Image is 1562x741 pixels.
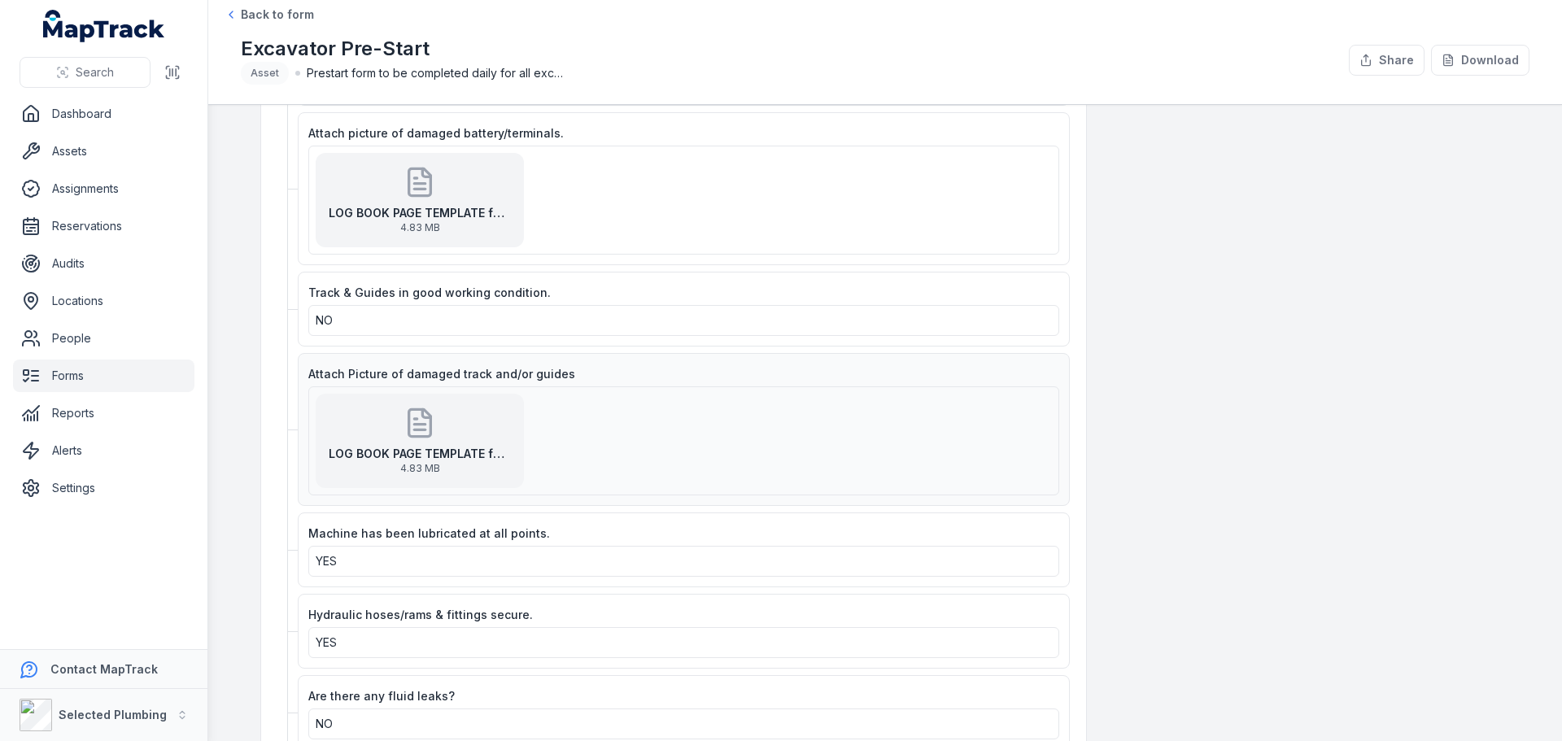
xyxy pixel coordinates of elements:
[308,526,550,540] span: Machine has been lubricated at all points.
[308,689,455,703] span: Are there any fluid leaks?
[13,247,194,280] a: Audits
[241,7,314,23] span: Back to form
[1349,45,1425,76] button: Share
[43,10,165,42] a: MapTrack
[307,65,567,81] span: Prestart form to be completed daily for all excavators.
[308,286,551,299] span: Track & Guides in good working condition.
[13,472,194,504] a: Settings
[329,205,511,221] strong: LOG BOOK PAGE TEMPLATE for MapTrack
[20,57,151,88] button: Search
[329,462,511,475] span: 4.83 MB
[316,717,333,730] span: NO
[59,708,167,721] strong: Selected Plumbing
[308,126,564,140] span: Attach picture of damaged battery/terminals.
[76,64,114,81] span: Search
[329,446,511,462] strong: LOG BOOK PAGE TEMPLATE for MapTrack
[329,221,511,234] span: 4.83 MB
[308,608,533,621] span: Hydraulic hoses/rams & fittings secure.
[308,367,575,381] span: Attach Picture of damaged track and/or guides
[13,210,194,242] a: Reservations
[316,554,337,568] span: YES
[316,313,333,327] span: NO
[13,285,194,317] a: Locations
[13,135,194,168] a: Assets
[1431,45,1529,76] button: Download
[316,635,337,649] span: YES
[13,360,194,392] a: Forms
[13,322,194,355] a: People
[13,397,194,429] a: Reports
[225,7,314,23] a: Back to form
[13,98,194,130] a: Dashboard
[13,172,194,205] a: Assignments
[241,62,289,85] div: Asset
[13,434,194,467] a: Alerts
[241,36,567,62] h1: Excavator Pre-Start
[50,662,158,676] strong: Contact MapTrack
